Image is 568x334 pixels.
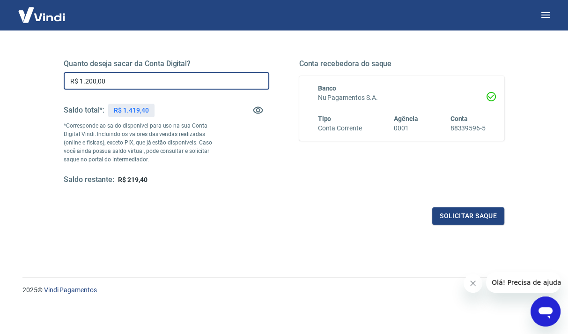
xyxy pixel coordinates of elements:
p: R$ 1.419,40 [114,106,148,115]
p: 2025 © [22,285,546,295]
h5: Saldo restante: [64,175,114,185]
a: Vindi Pagamentos [44,286,97,294]
p: *Corresponde ao saldo disponível para uso na sua Conta Digital Vindi. Incluindo os valores das ve... [64,121,218,164]
iframe: Mensagem da empresa [486,272,561,293]
h5: Quanto deseja sacar da Conta Digital? [64,59,269,68]
img: Vindi [11,0,72,29]
h6: Conta Corrente [318,123,362,133]
h6: 88339596-5 [450,123,486,133]
span: Tipo [318,115,332,122]
span: Olá! Precisa de ajuda? [6,7,79,14]
h5: Saldo total*: [64,106,104,115]
span: Banco [318,84,337,92]
span: Conta [450,115,468,122]
h5: Conta recebedora do saque [299,59,505,68]
button: Solicitar saque [432,207,504,225]
iframe: Botão para abrir a janela de mensagens [531,296,561,326]
span: Agência [394,115,418,122]
h6: 0001 [394,123,418,133]
h6: Nu Pagamentos S.A. [318,93,486,103]
span: R$ 219,40 [118,176,148,183]
iframe: Fechar mensagem [464,274,482,293]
